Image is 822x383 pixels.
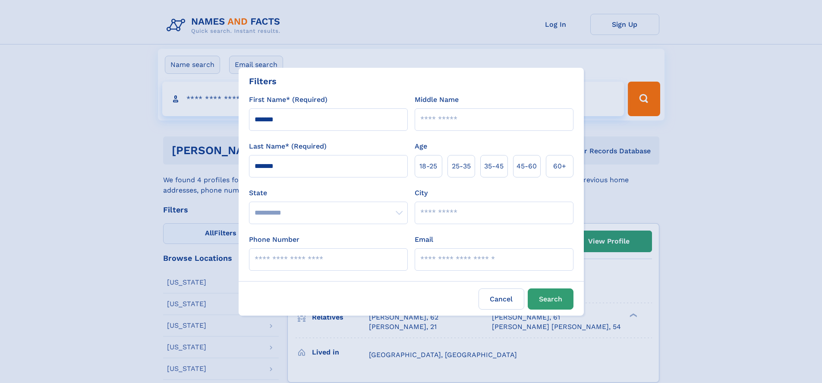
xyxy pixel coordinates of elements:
label: State [249,188,408,198]
span: 18‑25 [419,161,437,171]
label: First Name* (Required) [249,95,328,105]
span: 60+ [553,161,566,171]
label: Phone Number [249,234,299,245]
div: Filters [249,75,277,88]
label: City [415,188,428,198]
label: Cancel [479,288,524,310]
span: 25‑35 [452,161,471,171]
span: 45‑60 [517,161,537,171]
label: Middle Name [415,95,459,105]
span: 35‑45 [484,161,504,171]
label: Email [415,234,433,245]
label: Last Name* (Required) [249,141,327,152]
button: Search [528,288,573,310]
label: Age [415,141,427,152]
